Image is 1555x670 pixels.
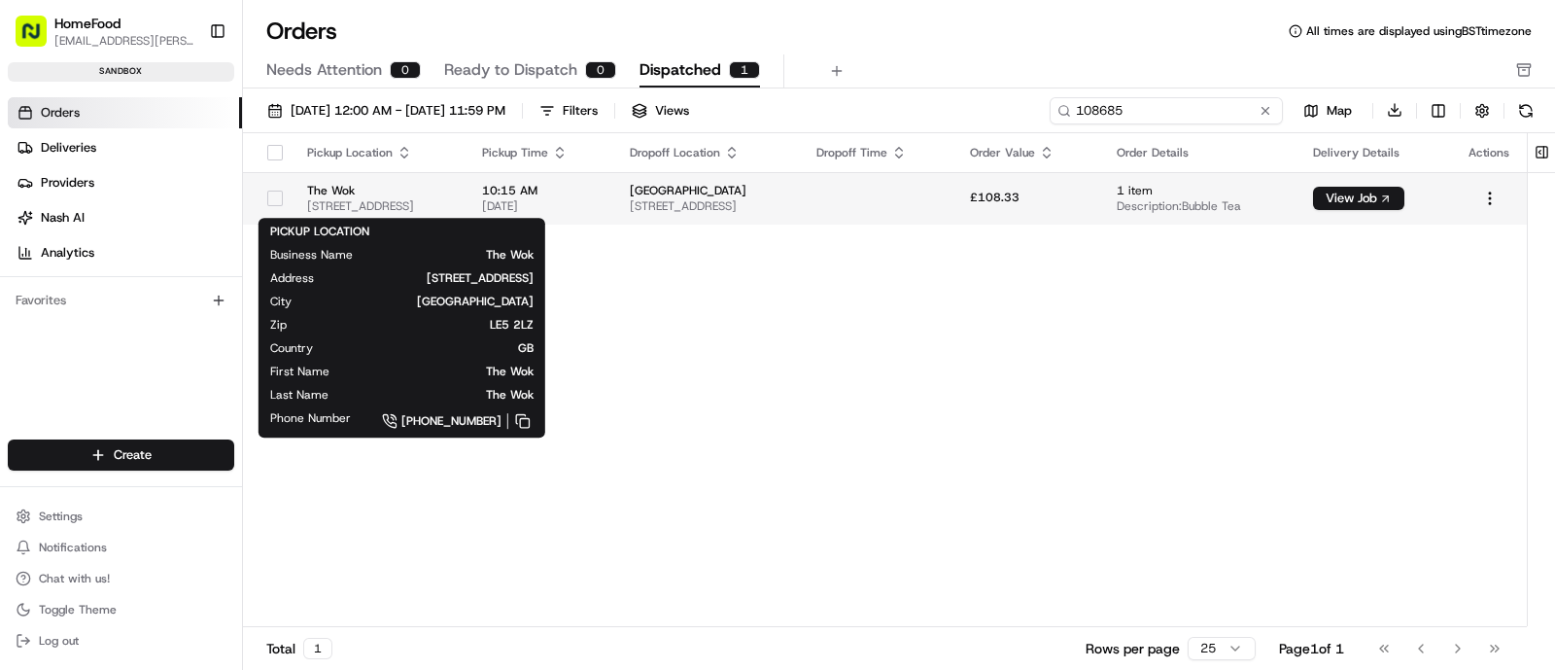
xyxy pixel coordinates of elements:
img: 1736555255976-a54dd68f-1ca7-489b-9aae-adbdc363a1c4 [39,301,54,317]
span: API Documentation [184,434,312,453]
button: Toggle Theme [8,596,234,623]
span: Toggle Theme [39,602,117,617]
div: 1 [303,638,332,659]
span: Phone Number [270,410,351,426]
a: Analytics [8,237,242,268]
span: City [270,294,292,309]
span: All times are displayed using BST timezone [1306,23,1532,39]
a: [PHONE_NUMBER] [382,410,534,432]
a: Deliveries [8,132,242,163]
span: Last Name [270,387,328,403]
div: Filters [563,102,598,120]
span: Providers [41,174,94,192]
div: 0 [585,61,616,79]
h1: Orders [266,16,337,47]
span: £108.33 [970,190,1019,205]
span: Klarizel Pensader [60,353,160,369]
span: Orders [41,104,80,122]
span: Notifications [39,540,107,555]
p: Rows per page [1086,639,1180,658]
span: First Name [270,364,329,379]
button: Settings [8,503,234,530]
span: Chat with us! [39,571,110,586]
button: HomeFood [54,14,121,33]
img: 1736555255976-a54dd68f-1ca7-489b-9aae-adbdc363a1c4 [39,354,54,370]
button: Create [8,440,234,471]
span: Views [655,102,689,120]
span: [STREET_ADDRESS] [630,198,785,214]
span: [DATE] 12:00 AM - [DATE] 11:59 PM [291,102,505,120]
span: [PHONE_NUMBER] [401,413,501,429]
span: Log out [39,633,79,649]
span: Needs Attention [266,58,382,82]
span: Country [270,340,313,356]
div: Dropoff Time [816,145,939,160]
img: Asif Zaman Khan [19,282,51,313]
span: Map [1327,102,1352,120]
span: Deliveries [41,139,96,157]
span: The Wok [361,364,534,379]
button: View Job [1313,187,1404,210]
span: Description: Bubble Tea [1117,198,1283,214]
span: LE5 2LZ [318,317,534,333]
span: [DATE] [172,300,212,316]
span: 10:15 AM [482,183,599,198]
span: [DATE] [175,353,215,369]
img: Nash [19,18,58,57]
span: Nash AI [41,209,85,227]
span: • [161,300,168,316]
input: Clear [51,124,321,145]
span: [STREET_ADDRESS] [345,270,534,286]
span: The Wok [384,247,534,263]
span: [PERSON_NAME] [60,300,157,316]
div: Order Details [1117,145,1283,160]
div: Total [266,638,332,659]
div: Favorites [8,285,234,316]
span: [GEOGRAPHIC_DATA] [323,294,534,309]
span: Dispatched [639,58,721,82]
div: 💻 [164,436,180,451]
div: sandbox [8,62,234,82]
span: Address [270,270,314,286]
span: • [164,353,171,369]
a: Orders [8,97,242,128]
div: Delivery Details [1313,145,1437,160]
div: We're available if you need us! [87,204,267,220]
button: [EMAIL_ADDRESS][PERSON_NAME][DOMAIN_NAME] [54,33,193,49]
span: The Wok [307,183,451,198]
img: 1736555255976-a54dd68f-1ca7-489b-9aae-adbdc363a1c4 [19,185,54,220]
div: 0 [390,61,421,79]
span: [GEOGRAPHIC_DATA] [630,183,785,198]
span: Create [114,446,152,464]
span: Settings [39,509,83,524]
a: 📗Knowledge Base [12,426,156,461]
span: Business Name [270,247,353,263]
div: Order Value [970,145,1086,160]
input: Type to search [1050,97,1283,124]
button: Refresh [1512,97,1539,124]
span: The Wok [360,387,534,403]
a: Powered byPylon [137,480,235,496]
span: Ready to Dispatch [444,58,577,82]
span: Knowledge Base [39,434,149,453]
span: [DATE] [482,198,599,214]
button: [DATE] 12:00 AM - [DATE] 11:59 PM [259,97,514,124]
div: 📗 [19,436,35,451]
img: Klarizel Pensader [19,335,51,366]
button: Views [623,97,698,124]
button: See all [301,248,354,271]
a: View Job [1313,191,1404,206]
button: Map [1291,99,1365,123]
button: Start new chat [330,191,354,214]
span: Pylon [193,481,235,496]
button: HomeFood[EMAIL_ADDRESS][PERSON_NAME][DOMAIN_NAME] [8,8,201,54]
span: Zip [270,317,287,333]
div: Pickup Location [307,145,451,160]
div: Pickup Time [482,145,599,160]
span: PICKUP LOCATION [270,224,369,239]
div: Start new chat [87,185,319,204]
div: Actions [1469,145,1511,160]
a: Providers [8,167,242,198]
